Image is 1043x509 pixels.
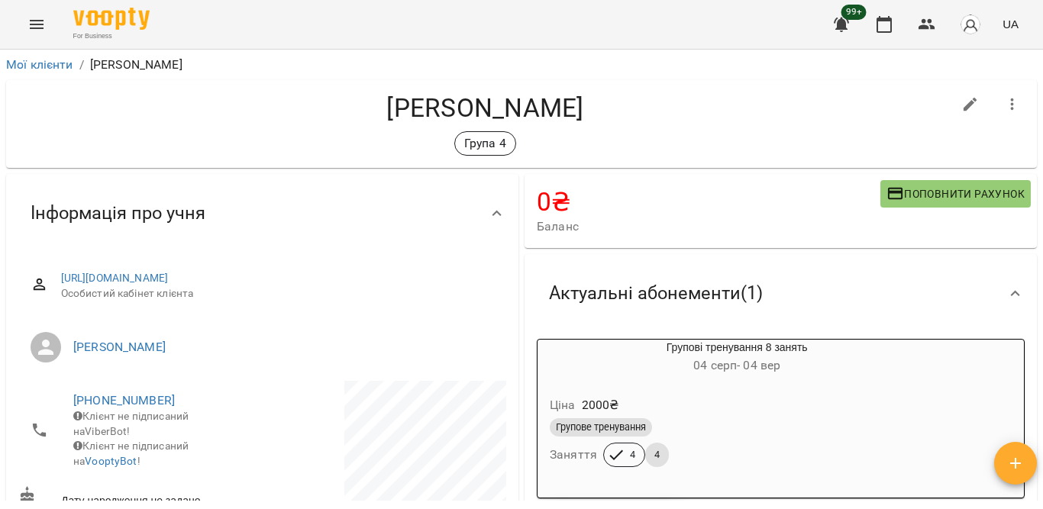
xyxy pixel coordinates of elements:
p: 2000 ₴ [582,396,619,414]
span: 99+ [841,5,867,20]
span: Клієнт не підписаний на ViberBot! [73,410,189,437]
p: [PERSON_NAME] [90,56,182,74]
span: Баланс [537,217,880,236]
div: Актуальні абонементи(1) [525,254,1037,333]
div: Інформація про учня [6,174,518,253]
span: Групове тренування [550,420,652,434]
span: Клієнт не підписаний на ! [73,440,189,467]
nav: breadcrumb [6,56,1037,74]
a: [URL][DOMAIN_NAME] [61,272,169,284]
div: Групові тренування 8 занять [538,340,936,376]
h6: Заняття [550,444,597,466]
button: UA [996,10,1025,38]
a: [PERSON_NAME] [73,340,166,354]
button: Menu [18,6,55,43]
span: Інформація про учня [31,201,205,225]
span: 4 [621,448,644,462]
p: Група 4 [464,134,506,153]
div: Група 4 [454,131,516,156]
img: avatar_s.png [960,14,981,35]
a: Мої клієнти [6,57,73,72]
h4: 0 ₴ [537,186,880,217]
span: UA [1003,16,1019,32]
button: Поповнити рахунок [880,180,1031,208]
img: Voopty Logo [73,8,150,30]
span: For Business [73,31,150,41]
span: Актуальні абонементи ( 1 ) [549,282,763,305]
li: / [79,56,84,74]
span: 04 серп - 04 вер [693,358,780,372]
h6: Ціна [550,395,576,416]
span: 4 [645,448,669,462]
button: Групові тренування 8 занять04 серп- 04 верЦіна2000₴Групове тренуванняЗаняття44 [538,340,936,485]
h4: [PERSON_NAME] [18,92,952,124]
a: [PHONE_NUMBER] [73,393,175,408]
span: Поповнити рахунок [886,185,1025,203]
span: Особистий кабінет клієнта [61,286,494,301]
a: VooptyBot [85,455,137,467]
